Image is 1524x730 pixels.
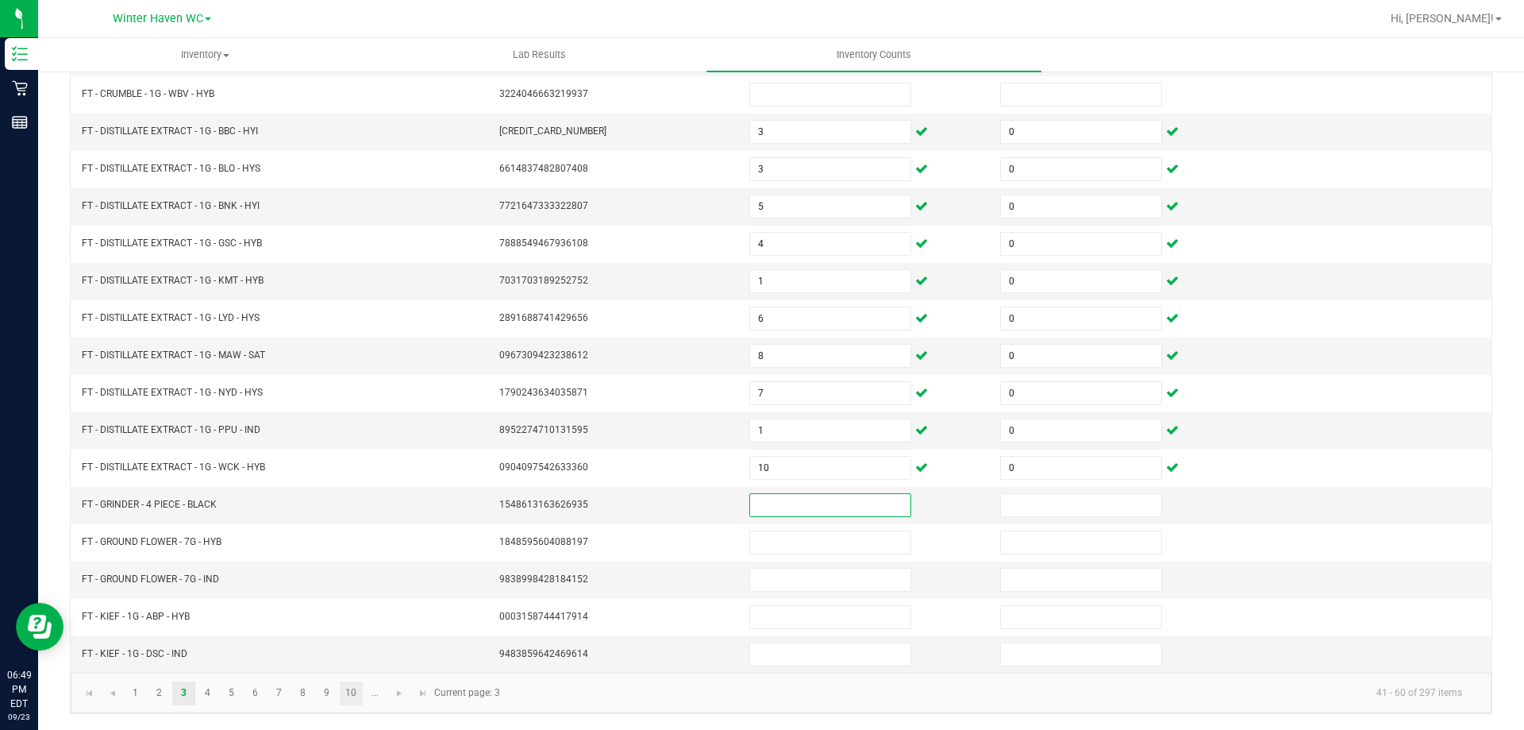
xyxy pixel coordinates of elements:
[78,682,101,705] a: Go to the first page
[82,275,264,286] span: FT - DISTILLATE EXTRACT - 1G - KMT - HYB
[124,682,147,705] a: Page 1
[82,200,260,211] span: FT - DISTILLATE EXTRACT - 1G - BNK - HYI
[499,499,588,510] span: 1548613163626935
[499,200,588,211] span: 7721647333322807
[39,48,371,62] span: Inventory
[7,668,31,711] p: 06:49 PM EDT
[172,682,195,705] a: Page 3
[499,312,588,323] span: 2891688741429656
[499,424,588,435] span: 8952274710131595
[499,238,588,249] span: 7888549467936108
[499,275,588,286] span: 7031703189252752
[82,88,214,99] span: FT - CRUMBLE - 1G - WBV - HYB
[315,682,338,705] a: Page 9
[82,611,190,622] span: FT - KIEF - 1G - ABP - HYB
[815,48,933,62] span: Inventory Counts
[291,682,314,705] a: Page 8
[12,114,28,130] inline-svg: Reports
[16,603,63,651] iframe: Resource center
[38,38,372,71] a: Inventory
[499,536,588,547] span: 1848595604088197
[7,711,31,723] p: 09/23
[510,680,1475,706] kendo-pager-info: 41 - 60 of 297 items
[706,38,1041,71] a: Inventory Counts
[101,682,124,705] a: Go to the previous page
[12,80,28,96] inline-svg: Retail
[499,648,588,659] span: 9483859642469614
[113,12,203,25] span: Winter Haven WC
[499,163,588,174] span: 6614837482807408
[491,48,587,62] span: Lab Results
[1391,12,1494,25] span: Hi, [PERSON_NAME]!
[411,682,434,705] a: Go to the last page
[220,682,243,705] a: Page 5
[364,682,387,705] a: Page 11
[499,126,606,137] span: [CREDIT_CARD_NUMBER]
[499,574,588,585] span: 9838998428184152
[244,682,267,705] a: Page 6
[417,687,429,700] span: Go to the last page
[82,387,263,398] span: FT - DISTILLATE EXTRACT - 1G - NYD - HYS
[12,46,28,62] inline-svg: Inventory
[82,648,187,659] span: FT - KIEF - 1G - DSC - IND
[82,238,262,249] span: FT - DISTILLATE EXTRACT - 1G - GSC - HYB
[499,462,588,473] span: 0904097542633360
[82,350,265,361] span: FT - DISTILLATE EXTRACT - 1G - MAW - SAT
[82,126,258,137] span: FT - DISTILLATE EXTRACT - 1G - BBC - HYI
[82,574,219,585] span: FT - GROUND FLOWER - 7G - IND
[196,682,219,705] a: Page 4
[499,387,588,398] span: 1790243634035871
[393,687,406,700] span: Go to the next page
[499,88,588,99] span: 3224046663219937
[83,687,96,700] span: Go to the first page
[82,462,265,473] span: FT - DISTILLATE EXTRACT - 1G - WCK - HYB
[82,536,221,547] span: FT - GROUND FLOWER - 7G - HYB
[372,38,706,71] a: Lab Results
[267,682,291,705] a: Page 7
[340,682,363,705] a: Page 10
[82,424,260,435] span: FT - DISTILLATE EXTRACT - 1G - PPU - IND
[82,499,217,510] span: FT - GRINDER - 4 PIECE - BLACK
[499,611,588,622] span: 0003158744417914
[388,682,411,705] a: Go to the next page
[499,350,588,361] span: 0967309423238612
[106,687,119,700] span: Go to the previous page
[148,682,171,705] a: Page 2
[82,312,260,323] span: FT - DISTILLATE EXTRACT - 1G - LYD - HYS
[71,673,1491,713] kendo-pager: Current page: 3
[82,163,260,174] span: FT - DISTILLATE EXTRACT - 1G - BLO - HYS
